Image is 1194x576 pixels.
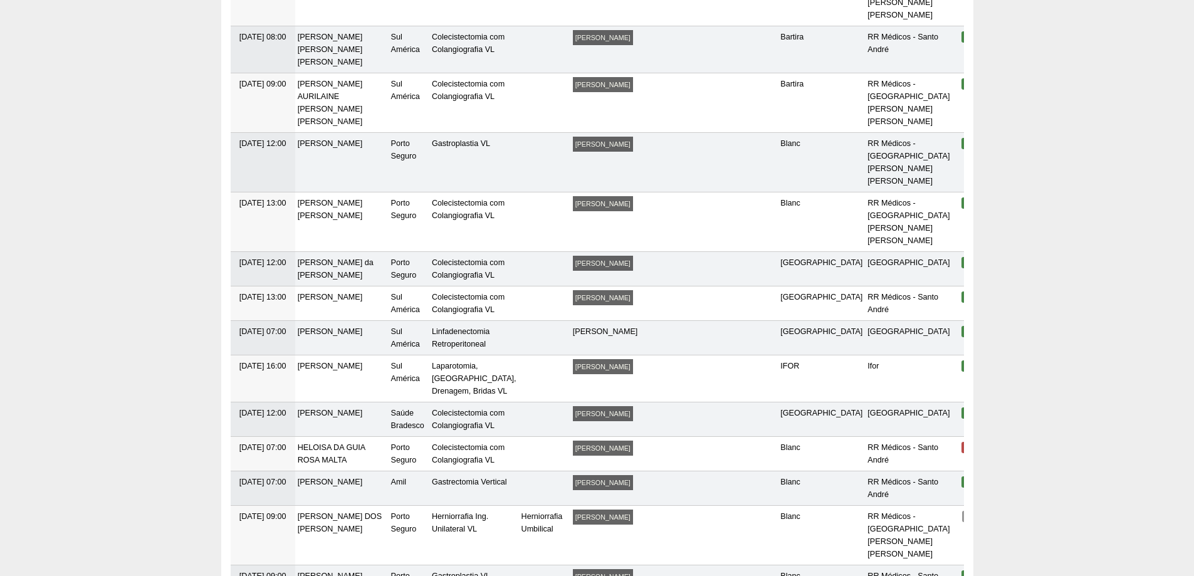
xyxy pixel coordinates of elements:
[389,252,429,286] td: Porto Seguro
[239,199,286,207] span: [DATE] 13:00
[961,197,972,209] span: Confirmada
[778,26,865,73] td: Bartira
[573,77,633,92] div: [PERSON_NAME]
[389,133,429,192] td: Porto Seguro
[389,471,429,506] td: Amil
[961,31,972,43] span: Confirmada
[778,321,865,355] td: [GEOGRAPHIC_DATA]
[239,33,286,41] span: [DATE] 08:00
[865,26,952,73] td: RR Médicos - Santo André
[429,321,519,355] td: Linfadenectomia Retroperitoneal
[239,258,286,267] span: [DATE] 12:00
[778,252,865,286] td: [GEOGRAPHIC_DATA]
[429,286,519,321] td: Colecistectomia com Colangiografia VL
[778,506,865,565] td: Blanc
[961,138,972,149] span: Confirmada
[573,359,633,374] div: [PERSON_NAME]
[239,139,286,148] span: [DATE] 12:00
[865,73,952,133] td: RR Médicos - [GEOGRAPHIC_DATA][PERSON_NAME][PERSON_NAME]
[389,73,429,133] td: Sul América
[389,437,429,471] td: Porto Seguro
[429,402,519,437] td: Colecistectomia com Colangiografia VL
[239,443,286,452] span: [DATE] 07:00
[239,512,286,521] span: [DATE] 09:00
[239,362,286,370] span: [DATE] 16:00
[573,406,633,421] div: [PERSON_NAME]
[573,290,633,305] div: [PERSON_NAME]
[778,355,865,402] td: IFOR
[295,252,389,286] td: [PERSON_NAME] da [PERSON_NAME]
[389,355,429,402] td: Sul América
[962,511,972,522] span: Suspensa
[865,355,952,402] td: Ifor
[865,437,952,471] td: RR Médicos - Santo André
[429,355,519,402] td: Laparotomia, [GEOGRAPHIC_DATA], Drenagem, Bridas VL
[389,321,429,355] td: Sul América
[961,291,972,303] span: Confirmada
[865,402,952,437] td: [GEOGRAPHIC_DATA]
[429,437,519,471] td: Colecistectomia com Colangiografia VL
[239,293,286,301] span: [DATE] 13:00
[573,256,633,271] div: [PERSON_NAME]
[778,471,865,506] td: Blanc
[239,409,286,417] span: [DATE] 12:00
[389,26,429,73] td: Sul América
[295,471,389,506] td: [PERSON_NAME]
[573,510,633,525] div: [PERSON_NAME]
[865,321,952,355] td: [GEOGRAPHIC_DATA]
[778,133,865,192] td: Blanc
[295,506,389,565] td: [PERSON_NAME] DOS [PERSON_NAME]
[429,252,519,286] td: Colecistectomia com Colangiografia VL
[429,192,519,252] td: Colecistectomia com Colangiografia VL
[429,73,519,133] td: Colecistectomia com Colangiografia VL
[865,506,952,565] td: RR Médicos - [GEOGRAPHIC_DATA][PERSON_NAME][PERSON_NAME]
[295,437,389,471] td: HELOISA DA GUIA ROSA MALTA
[295,26,389,73] td: [PERSON_NAME] [PERSON_NAME] [PERSON_NAME]
[961,360,972,372] span: Confirmada
[865,252,952,286] td: [GEOGRAPHIC_DATA]
[429,133,519,192] td: Gastroplastia VL
[519,506,570,565] td: Herniorrafia Umbilical
[961,257,972,268] span: Confirmada
[865,471,952,506] td: RR Médicos - Santo André
[295,321,389,355] td: [PERSON_NAME]
[429,506,519,565] td: Herniorrafia Ing. Unilateral VL
[295,402,389,437] td: [PERSON_NAME]
[778,402,865,437] td: [GEOGRAPHIC_DATA]
[573,196,633,211] div: [PERSON_NAME]
[389,506,429,565] td: Porto Seguro
[778,73,865,133] td: Bartira
[778,286,865,321] td: [GEOGRAPHIC_DATA]
[865,286,952,321] td: RR Médicos - Santo André
[295,133,389,192] td: [PERSON_NAME]
[389,402,429,437] td: Saúde Bradesco
[239,478,286,486] span: [DATE] 07:00
[239,327,286,336] span: [DATE] 07:00
[961,78,972,90] span: Confirmada
[865,192,952,252] td: RR Médicos - [GEOGRAPHIC_DATA][PERSON_NAME][PERSON_NAME]
[389,286,429,321] td: Sul América
[573,137,633,152] div: [PERSON_NAME]
[961,442,972,453] span: Cancelada
[295,286,389,321] td: [PERSON_NAME]
[961,326,972,337] span: Confirmada
[295,355,389,402] td: [PERSON_NAME]
[573,475,633,490] div: [PERSON_NAME]
[389,192,429,252] td: Porto Seguro
[573,30,633,45] div: [PERSON_NAME]
[778,192,865,252] td: Blanc
[961,407,972,419] span: Confirmada
[239,80,286,88] span: [DATE] 09:00
[295,192,389,252] td: [PERSON_NAME] [PERSON_NAME]
[778,437,865,471] td: Blanc
[295,73,389,133] td: [PERSON_NAME] AURILAINE [PERSON_NAME] [PERSON_NAME]
[429,471,519,506] td: Gastrectomia Vertical
[573,441,633,456] div: [PERSON_NAME]
[429,26,519,73] td: Colecistectomia com Colangiografia VL
[865,133,952,192] td: RR Médicos - [GEOGRAPHIC_DATA][PERSON_NAME][PERSON_NAME]
[961,476,972,488] span: Confirmada
[570,321,641,355] td: [PERSON_NAME]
